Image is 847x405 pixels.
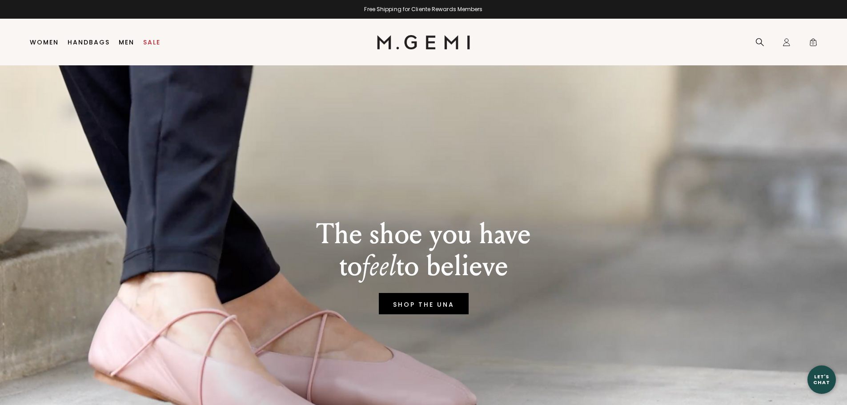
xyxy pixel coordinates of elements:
span: 0 [809,40,818,48]
a: Handbags [68,39,110,46]
a: Men [119,39,134,46]
p: to to believe [316,250,531,282]
em: feel [362,249,396,283]
p: The shoe you have [316,218,531,250]
a: SHOP THE UNA [379,293,469,314]
img: M.Gemi [377,35,470,49]
div: Let's Chat [807,374,836,385]
a: Sale [143,39,161,46]
a: Women [30,39,59,46]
